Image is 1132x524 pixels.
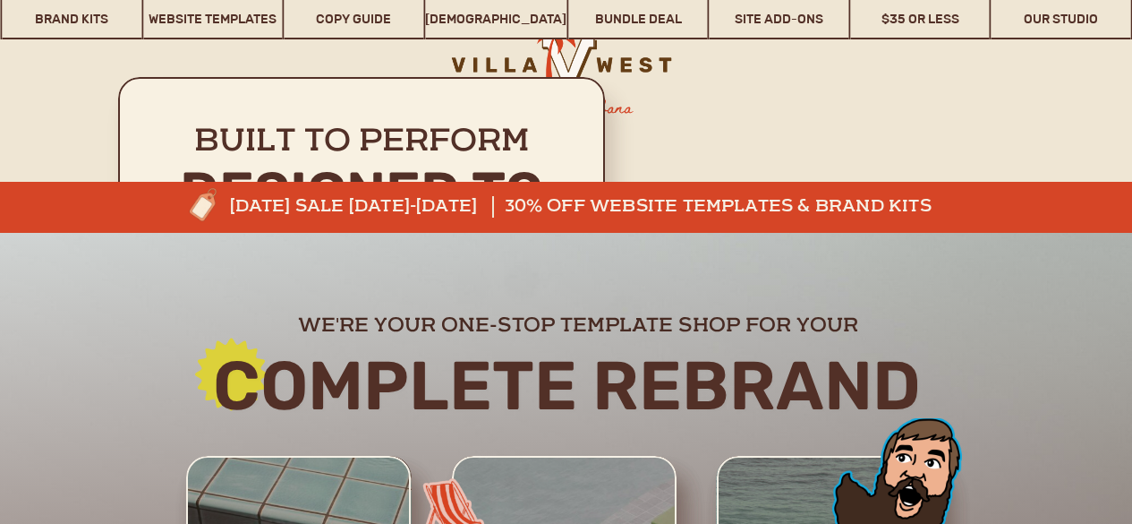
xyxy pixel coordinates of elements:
a: 30% off website templates & brand kits [505,196,949,218]
h2: stand out [124,219,600,306]
h2: Designed to [140,162,584,226]
h2: Built to perform [140,125,584,163]
h2: we're your one-stop template shop for your [171,312,986,334]
h2: Complete rebrand [83,349,1051,422]
a: [DATE] sale [DATE]-[DATE] [230,196,536,218]
h3: by Creative Cabana [485,96,647,123]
